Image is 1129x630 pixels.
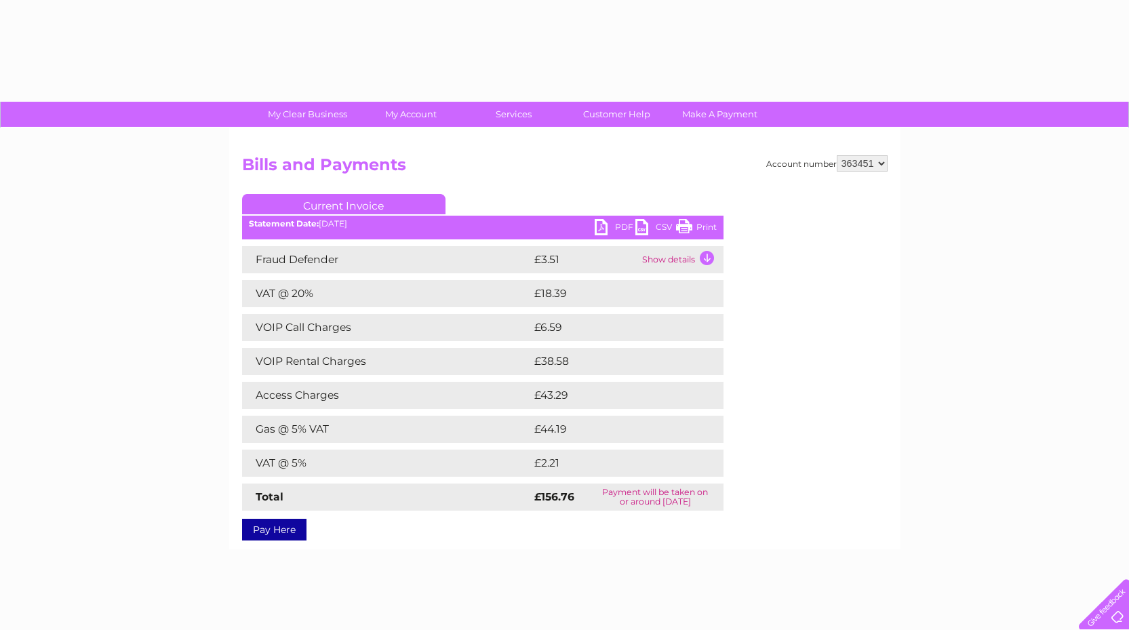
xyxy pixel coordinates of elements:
[531,416,695,443] td: £44.19
[635,219,676,239] a: CSV
[252,102,363,127] a: My Clear Business
[242,348,531,375] td: VOIP Rental Charges
[242,450,531,477] td: VAT @ 5%
[676,219,717,239] a: Print
[531,348,696,375] td: £38.58
[355,102,467,127] a: My Account
[561,102,673,127] a: Customer Help
[458,102,570,127] a: Services
[242,416,531,443] td: Gas @ 5% VAT
[242,155,888,181] h2: Bills and Payments
[595,219,635,239] a: PDF
[531,450,690,477] td: £2.21
[766,155,888,172] div: Account number
[531,246,639,273] td: £3.51
[587,484,724,511] td: Payment will be taken on or around [DATE]
[256,490,283,503] strong: Total
[639,246,724,273] td: Show details
[531,280,695,307] td: £18.39
[242,219,724,229] div: [DATE]
[242,280,531,307] td: VAT @ 20%
[664,102,776,127] a: Make A Payment
[531,382,696,409] td: £43.29
[531,314,692,341] td: £6.59
[249,218,319,229] b: Statement Date:
[242,519,306,540] a: Pay Here
[242,194,445,214] a: Current Invoice
[242,314,531,341] td: VOIP Call Charges
[242,382,531,409] td: Access Charges
[534,490,574,503] strong: £156.76
[242,246,531,273] td: Fraud Defender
